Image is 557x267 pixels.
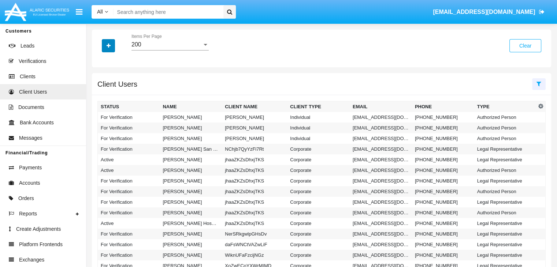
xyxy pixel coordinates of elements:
th: Phone [412,101,474,112]
th: Type [474,101,536,112]
td: jhaaZKZsDhxjTKS [222,176,287,186]
td: [PHONE_NUMBER] [412,123,474,133]
td: For Verification [98,176,160,186]
td: Corporate [287,186,350,197]
td: [EMAIL_ADDRESS][DOMAIN_NAME] [350,239,412,250]
td: [EMAIL_ADDRESS][DOMAIN_NAME] [350,144,412,154]
td: [PERSON_NAME] Hose [PERSON_NAME] Papatya [160,218,222,229]
th: Email [350,101,412,112]
td: [EMAIL_ADDRESS][DOMAIN_NAME] [350,218,412,229]
td: Individual [287,112,350,123]
a: All [92,8,114,16]
td: Authorized Person [474,112,536,123]
td: [PERSON_NAME] [222,112,287,123]
td: [EMAIL_ADDRESS][DOMAIN_NAME] [350,133,412,144]
span: Bank Accounts [20,119,54,127]
td: [EMAIL_ADDRESS][DOMAIN_NAME] [350,250,412,260]
td: jhaaZKZsDhxjTKS [222,165,287,176]
td: [PHONE_NUMBER] [412,154,474,165]
td: [EMAIL_ADDRESS][DOMAIN_NAME] [350,186,412,197]
td: [EMAIL_ADDRESS][DOMAIN_NAME] [350,154,412,165]
td: WiknUFaFzcijNGz [222,250,287,260]
td: NerSRkgwlpGHsDv [222,229,287,239]
td: [PERSON_NAME] San [PERSON_NAME] [160,144,222,154]
td: [PHONE_NUMBER] [412,197,474,207]
td: NChjb7QyYzFi7Rt [222,144,287,154]
span: Messages [19,134,42,142]
span: Accounts [19,179,40,187]
th: Client Type [287,101,350,112]
td: [PERSON_NAME] [222,133,287,144]
td: Corporate [287,144,350,154]
td: [PERSON_NAME] [160,197,222,207]
td: Corporate [287,165,350,176]
td: jhaaZKZsDhxjTKS [222,186,287,197]
td: [PHONE_NUMBER] [412,144,474,154]
span: Client Users [19,88,47,96]
td: Legal Representative [474,144,536,154]
td: For Verification [98,133,160,144]
th: Status [98,101,160,112]
button: Clear [509,39,541,52]
span: Documents [18,104,44,111]
td: jhaaZKZsDhxjTKS [222,154,287,165]
td: Corporate [287,207,350,218]
td: Corporate [287,218,350,229]
td: [PHONE_NUMBER] [412,112,474,123]
span: Clients [20,73,36,80]
td: [PERSON_NAME] [160,154,222,165]
td: For Verification [98,239,160,250]
span: Reports [19,210,37,218]
td: [EMAIL_ADDRESS][DOMAIN_NAME] [350,229,412,239]
td: [PERSON_NAME] [160,133,222,144]
td: Corporate [287,250,350,260]
span: [EMAIL_ADDRESS][DOMAIN_NAME] [433,9,535,15]
span: Platform Frontends [19,241,63,248]
td: Individual [287,133,350,144]
td: [EMAIL_ADDRESS][DOMAIN_NAME] [350,176,412,186]
td: Legal Representative [474,239,536,250]
td: Legal Representative [474,229,536,239]
td: Authorized Person [474,186,536,197]
a: [EMAIL_ADDRESS][DOMAIN_NAME] [430,2,548,22]
td: For Verification [98,197,160,207]
td: [PHONE_NUMBER] [412,186,474,197]
td: Active [98,165,160,176]
span: Exchanges [19,256,44,264]
td: Legal Representative [474,250,536,260]
td: For Verification [98,250,160,260]
td: [PERSON_NAME] [160,186,222,197]
td: [PERSON_NAME] [160,176,222,186]
input: Search [114,5,221,19]
td: Corporate [287,229,350,239]
td: Authorized Person [474,123,536,133]
td: jhaaZKZsDhxjTKS [222,218,287,229]
td: [PERSON_NAME] [160,123,222,133]
td: [PHONE_NUMBER] [412,239,474,250]
td: Corporate [287,176,350,186]
td: [PERSON_NAME] [160,165,222,176]
td: [PERSON_NAME] [160,112,222,123]
td: Corporate [287,239,350,250]
td: [EMAIL_ADDRESS][DOMAIN_NAME] [350,197,412,207]
td: [PHONE_NUMBER] [412,218,474,229]
td: For Verification [98,144,160,154]
td: [PERSON_NAME] [160,207,222,218]
td: For Verification [98,207,160,218]
td: [PHONE_NUMBER] [412,165,474,176]
th: Client Name [222,101,287,112]
span: Leads [21,42,34,50]
span: 200 [131,41,141,48]
td: [PHONE_NUMBER] [412,176,474,186]
span: Create Adjustments [16,225,61,233]
td: [PERSON_NAME] [160,239,222,250]
td: For Verification [98,123,160,133]
td: [EMAIL_ADDRESS][DOMAIN_NAME] [350,207,412,218]
td: Corporate [287,154,350,165]
span: Payments [19,164,42,172]
td: For Verification [98,112,160,123]
td: [PHONE_NUMBER] [412,133,474,144]
td: Active [98,218,160,229]
td: [PHONE_NUMBER] [412,250,474,260]
td: jhaaZKZsDhxjTKS [222,197,287,207]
